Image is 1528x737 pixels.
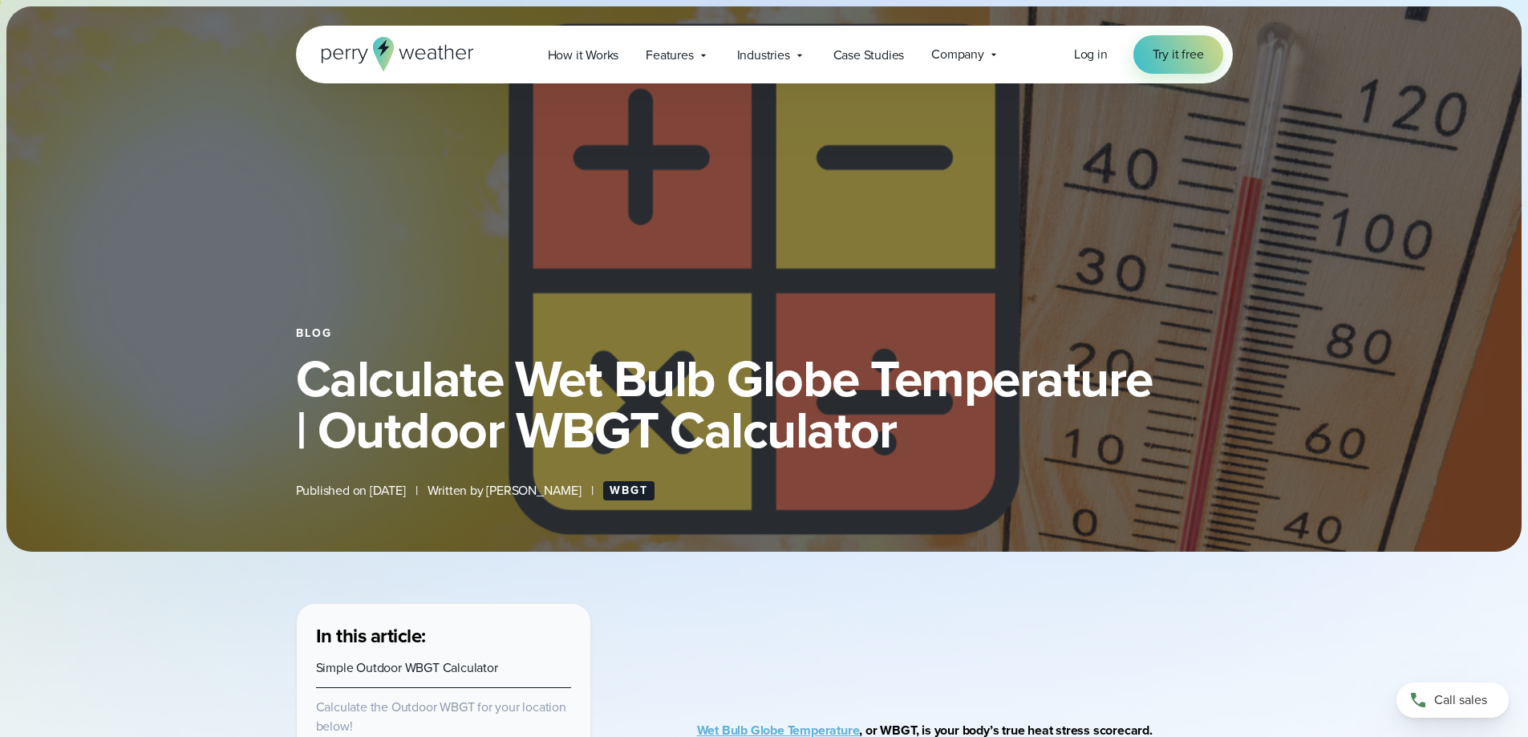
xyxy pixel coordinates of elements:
span: Log in [1074,45,1108,63]
a: How it Works [534,38,633,71]
div: Blog [296,327,1233,340]
span: How it Works [548,46,619,65]
a: Call sales [1396,682,1509,718]
h3: In this article: [316,623,571,649]
span: Written by [PERSON_NAME] [428,481,582,500]
a: Log in [1074,45,1108,64]
span: Case Studies [833,46,905,65]
h1: Calculate Wet Bulb Globe Temperature | Outdoor WBGT Calculator [296,353,1233,456]
a: Simple Outdoor WBGT Calculator [316,658,498,677]
iframe: WBGT Explained: Listen as we break down all you need to know about WBGT Video [744,603,1186,670]
span: Company [931,45,984,64]
span: Industries [737,46,790,65]
span: Try it free [1153,45,1204,64]
span: | [415,481,418,500]
span: Features [646,46,693,65]
span: | [591,481,594,500]
a: Try it free [1133,35,1223,74]
span: Call sales [1434,690,1487,710]
a: Calculate the Outdoor WBGT for your location below! [316,698,566,735]
span: Published on [DATE] [296,481,406,500]
a: WBGT [603,481,655,500]
a: Case Studies [820,38,918,71]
